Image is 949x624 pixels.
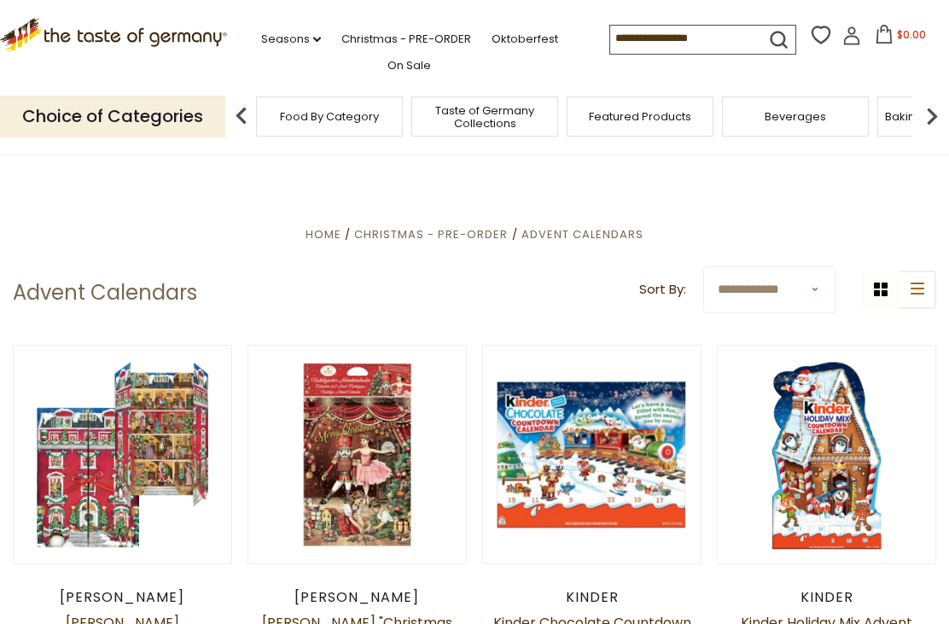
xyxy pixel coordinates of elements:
[765,110,826,123] a: Beverages
[280,110,379,123] a: Food By Category
[13,280,197,306] h1: Advent Calendars
[354,226,508,242] a: Christmas - PRE-ORDER
[589,110,691,123] a: Featured Products
[341,30,471,49] a: Christmas - PRE-ORDER
[416,104,553,130] a: Taste of Germany Collections
[483,346,701,563] img: Kinder Chocolate Countdown Calendar, 4.3 oz
[915,99,949,133] img: next arrow
[865,25,937,50] button: $0.00
[639,279,686,300] label: Sort By:
[718,346,935,563] img: Kinder Holiday Mix Advent Calendar, 6.98 oz
[224,99,259,133] img: previous arrow
[13,589,232,606] div: [PERSON_NAME]
[521,226,643,242] a: Advent Calendars
[897,27,926,42] span: $0.00
[387,56,431,75] a: On Sale
[247,589,467,606] div: [PERSON_NAME]
[717,589,936,606] div: Kinder
[482,589,702,606] div: Kinder
[261,30,321,49] a: Seasons
[14,346,231,563] img: Windel Manor House Advent Calendar, 2.6 oz
[306,226,341,242] a: Home
[248,346,466,563] img: Heidel "Christmas Fairy Tale" Chocolate Advent Calendar, 2.6 oz
[492,30,558,49] a: Oktoberfest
